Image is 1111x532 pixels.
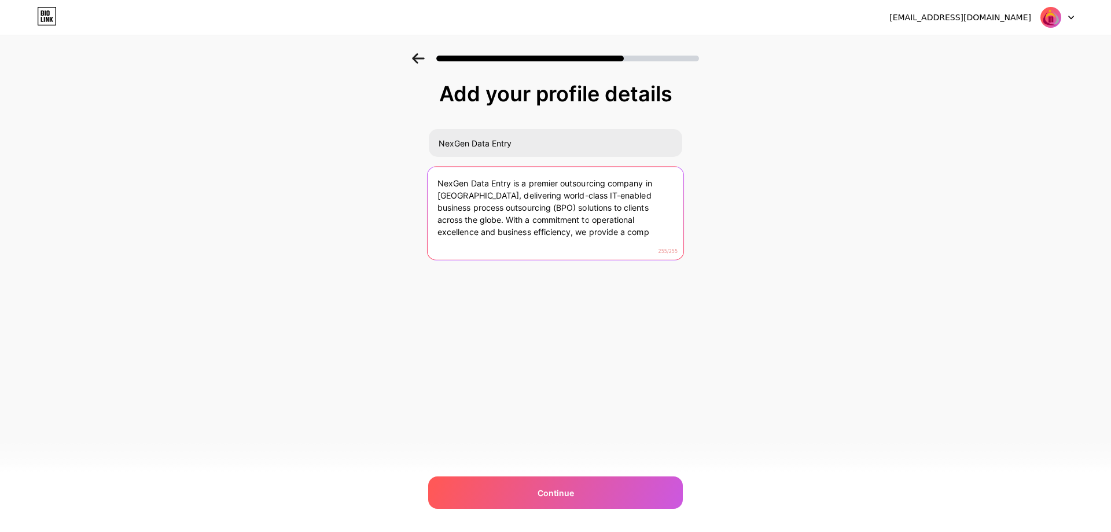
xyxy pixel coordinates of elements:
input: Your name [429,129,682,157]
div: [EMAIL_ADDRESS][DOMAIN_NAME] [889,12,1031,24]
span: Continue [538,487,574,499]
span: 255/255 [658,248,678,255]
div: Add your profile details [434,82,677,105]
img: nexgendataentry [1040,6,1062,28]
